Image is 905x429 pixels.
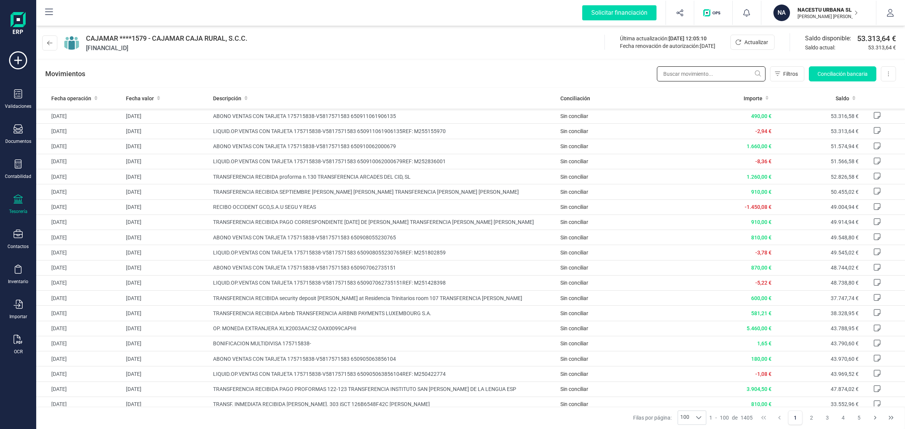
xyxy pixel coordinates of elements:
span: Saldo actual: [805,44,865,51]
span: Actualizar [744,38,768,46]
span: LIQUID.OP.VENTAS CON TARJETA 175715838-V5817571583 650911061906135REF: M255155970 [213,127,555,135]
span: 870,00 € [751,265,772,271]
td: 53.313,64 € [775,124,861,139]
span: RECIBO OCCIDENT GCO,S.A.U SEGU Y REAS [213,203,555,211]
span: Sin conciliar [560,219,588,225]
p: Movimientos [45,69,85,79]
span: Fecha valor [126,95,154,102]
span: ABONO VENTAS CON TARJETA 175715838-V5817571583 650911061906135 [213,112,555,120]
td: [DATE] [36,291,123,306]
span: [FINANCIAL_ID] [86,44,247,53]
span: BONIFICACION MULTIDIVISA 175715838- [213,340,555,347]
button: Last Page [884,411,898,425]
span: Descripción [213,95,241,102]
td: [DATE] [36,124,123,139]
div: Filas por página: [633,411,706,425]
span: TRANSFERENCIA RECIBIDA PAGO CORRESPONDIENTE [DATE] DE [PERSON_NAME] TRANSFERENCIA [PERSON_NAME] [... [213,218,555,226]
td: [DATE] [123,291,210,306]
td: 48.738,80 € [775,275,861,290]
div: Fecha renovación de autorización: [620,42,715,50]
td: 51.574,94 € [775,139,861,154]
td: [DATE] [123,321,210,336]
span: 100 [720,414,729,421]
span: Sin conciliar [560,204,588,210]
div: - [709,414,753,421]
span: 1.660,00 € [747,143,772,149]
span: Sin conciliar [560,265,588,271]
td: 33.552,96 € [775,397,861,412]
div: Contactos [8,244,29,250]
span: 1,65 € [757,340,772,346]
td: [DATE] [123,351,210,366]
span: Sin conciliar [560,280,588,286]
td: [DATE] [36,169,123,184]
span: 1405 [741,414,753,421]
div: OCR [14,349,23,355]
td: [DATE] [123,336,210,351]
td: [DATE] [123,214,210,230]
span: Sin conciliar [560,128,588,134]
span: ABONO VENTAS CON TARJETA 175715838-V5817571583 650907062735151 [213,264,555,271]
span: Sin conciliar [560,158,588,164]
td: 43.790,60 € [775,336,861,351]
img: Logo Finanedi [11,12,26,36]
button: Previous Page [772,411,787,425]
td: 43.788,95 € [775,321,861,336]
td: [DATE] [123,154,210,169]
span: 180,00 € [751,356,772,362]
td: 37.747,74 € [775,291,861,306]
img: Logo de OPS [703,9,723,17]
td: [DATE] [36,184,123,199]
td: [DATE] [123,169,210,184]
td: [DATE] [36,214,123,230]
span: -8,36 € [755,158,772,164]
td: [DATE] [123,199,210,214]
td: [DATE] [36,230,123,245]
span: 53.313,64 € [857,33,896,44]
td: 49.545,02 € [775,245,861,260]
td: [DATE] [36,321,123,336]
span: Saldo [836,95,849,102]
span: Sin conciliar [560,325,588,331]
span: -2,94 € [755,128,772,134]
span: OP. MONEDA EXTRANJERA XLX2003AAC3Z OAX0099CAPHI [213,325,555,332]
td: 43.969,52 € [775,366,861,382]
button: Page 3 [820,411,834,425]
span: Sin conciliar [560,113,588,119]
td: 43.970,60 € [775,351,861,366]
td: [DATE] [36,366,123,382]
span: [DATE] [700,43,715,49]
button: Page 5 [852,411,866,425]
p: [PERSON_NAME] [PERSON_NAME] [798,14,858,20]
td: 50.455,02 € [775,184,861,199]
button: Next Page [868,411,882,425]
div: Validaciones [5,103,31,109]
div: Solicitar financiación [582,5,657,20]
td: [DATE] [36,397,123,412]
span: 100 [678,411,692,424]
span: LIQUID.OP.VENTAS CON TARJETA 175715838-V5817571583 650905063856104REF: M250422774 [213,370,555,378]
td: 53.316,58 € [775,109,861,124]
button: Page 4 [836,411,850,425]
td: 47.874,02 € [775,382,861,397]
span: 3.904,50 € [747,386,772,392]
td: [DATE] [36,245,123,260]
td: 51.566,58 € [775,154,861,169]
span: TRANSFERENCIA RECIBIDA SEPTIEMBRE [PERSON_NAME] [PERSON_NAME] TRANSFERENCIA [PERSON_NAME] [PERSON... [213,188,555,196]
td: [DATE] [123,245,210,260]
span: Fecha operación [51,95,91,102]
td: 49.914,94 € [775,214,861,230]
button: First Page [756,411,771,425]
button: Page 1 [788,411,802,425]
span: 581,21 € [751,310,772,316]
button: NANACESTU URBANA SL[PERSON_NAME] [PERSON_NAME] [770,1,867,25]
span: -3,78 € [755,250,772,256]
span: 810,00 € [751,401,772,407]
span: CAJAMAR ****1579 - CAJAMAR CAJA RURAL, S.C.C. [86,33,247,44]
td: 38.328,95 € [775,306,861,321]
span: Sin conciliar [560,340,588,346]
span: 1.260,00 € [747,174,772,180]
p: NACESTU URBANA SL [798,6,858,14]
td: [DATE] [123,230,210,245]
span: TRANSFERENCIA RECIBIDA proforma n.130 TRANSFERENCIA ARCADES DEL CID, SL [213,173,555,181]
